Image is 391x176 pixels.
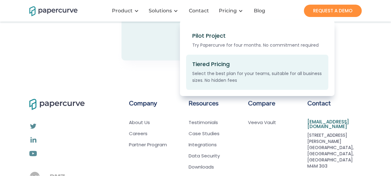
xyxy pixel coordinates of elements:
[189,119,218,126] a: Testimonials
[307,132,362,169] div: [STREET_ADDRESS][PERSON_NAME] [GEOGRAPHIC_DATA], [GEOGRAPHIC_DATA], [GEOGRAPHIC_DATA] M4M 3G3
[29,20,362,96] nav: Pricing
[145,2,184,20] div: Solutions
[248,98,275,109] h6: Compare
[219,8,237,14] a: Pricing
[189,142,217,148] a: Integrations
[108,2,145,20] div: Product
[192,42,329,48] div: Try Papercurve for four months. No commitment required
[307,119,362,129] a: [EMAIL_ADDRESS][DOMAIN_NAME]
[129,142,167,148] a: Partner Program
[189,153,220,159] a: Data Security
[215,2,249,20] div: Pricing
[184,8,215,14] a: Contact
[186,26,328,55] a: Pilot ProjectTry Papercurve for four months. No commitment required
[307,98,331,109] h6: Contact
[29,5,70,16] a: home
[189,98,219,109] h6: Resources
[129,119,167,126] a: About Us
[249,8,271,14] a: Blog
[304,5,362,17] a: REQUEST A DEMO
[129,98,157,109] h6: Company
[189,131,219,137] a: Case Studies
[149,8,172,14] div: Solutions
[248,119,276,126] a: Veeva Vault
[192,32,226,39] div: Pilot Project
[129,131,167,137] a: Careers
[192,70,329,84] div: Select the best plan for your teams, suitable for all business sizes. No hidden fees
[189,164,214,170] a: Downloads
[254,8,265,14] div: Blog
[189,8,209,14] div: Contact
[192,61,230,68] div: Tiered Pricing
[112,8,133,14] div: Product
[186,55,328,90] a: Tiered PricingSelect the best plan for your teams, suitable for all business sizes. No hidden fees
